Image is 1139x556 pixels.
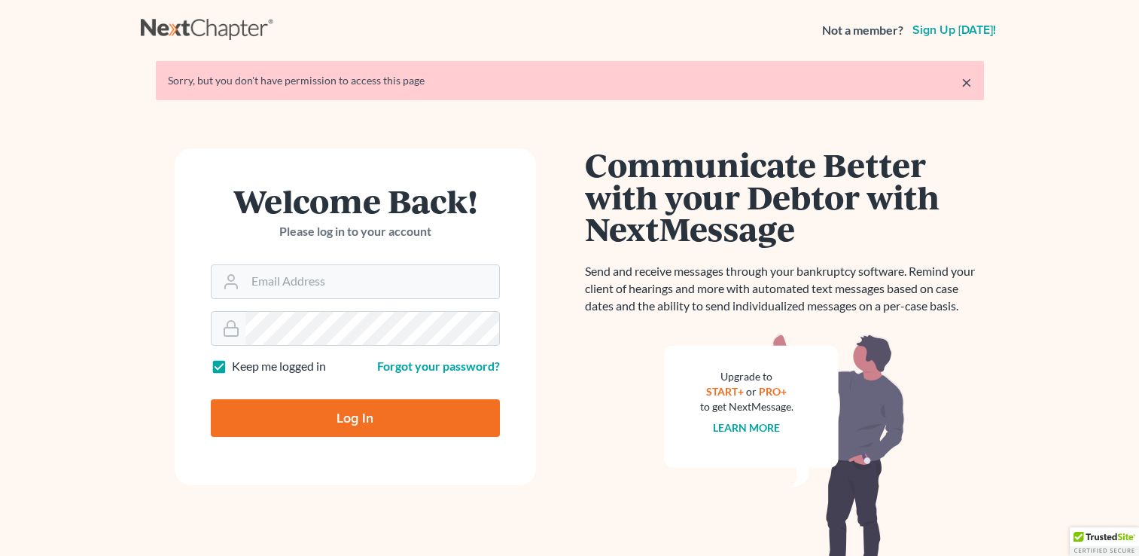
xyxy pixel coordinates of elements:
a: Learn more [713,421,780,434]
h1: Communicate Better with your Debtor with NextMessage [585,148,984,245]
input: Log In [211,399,500,437]
a: START+ [706,385,744,398]
p: Please log in to your account [211,223,500,240]
div: TrustedSite Certified [1070,527,1139,556]
label: Keep me logged in [232,358,326,375]
a: Sign up [DATE]! [909,24,999,36]
span: or [746,385,757,398]
h1: Welcome Back! [211,185,500,217]
div: to get NextMessage. [700,399,793,414]
input: Email Address [245,265,499,298]
a: × [961,73,972,91]
p: Send and receive messages through your bankruptcy software. Remind your client of hearings and mo... [585,263,984,315]
strong: Not a member? [822,22,903,39]
a: PRO+ [759,385,787,398]
a: Forgot your password? [377,359,500,373]
div: Upgrade to [700,369,793,384]
div: Sorry, but you don't have permission to access this page [168,73,972,88]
